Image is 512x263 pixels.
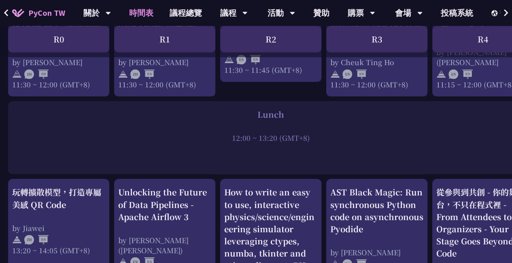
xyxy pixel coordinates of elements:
span: PyCon TW [28,7,65,19]
div: by [PERSON_NAME] [330,247,423,257]
img: svg+xml;base64,PHN2ZyB4bWxucz0iaHR0cDovL3d3dy53My5vcmcvMjAwMC9zdmciIHdpZHRoPSIyNCIgaGVpZ2h0PSIyNC... [224,55,234,64]
img: ENEN.5a408d1.svg [236,55,261,64]
div: 13:20 ~ 14:05 (GMT+8) [12,245,105,255]
a: 玩轉擴散模型，打造專屬美感 QR Code by Jiawei 13:20 ~ 14:05 (GMT+8) [12,186,105,255]
div: 11:30 ~ 11:45 (GMT+8) [224,65,317,75]
img: ZHEN.371966e.svg [130,69,155,79]
div: R1 [114,26,215,52]
a: PyCon TW [4,3,73,23]
img: Home icon of PyCon TW 2025 [12,9,24,17]
img: ENEN.5a408d1.svg [448,69,473,79]
div: R0 [8,26,109,52]
div: by Cheuk Ting Ho [330,57,423,67]
div: 玩轉擴散模型，打造專屬美感 QR Code [12,186,105,210]
div: 11:30 ~ 12:00 (GMT+8) [330,79,423,89]
img: svg+xml;base64,PHN2ZyB4bWxucz0iaHR0cDovL3d3dy53My5vcmcvMjAwMC9zdmciIHdpZHRoPSIyNCIgaGVpZ2h0PSIyNC... [12,69,22,79]
div: 11:30 ~ 12:00 (GMT+8) [118,79,211,89]
div: R2 [220,26,321,52]
img: ZHEN.371966e.svg [24,235,49,244]
div: R3 [326,26,427,52]
div: by [PERSON_NAME] [118,57,211,67]
div: 11:30 ~ 12:00 (GMT+8) [12,79,105,89]
img: svg+xml;base64,PHN2ZyB4bWxucz0iaHR0cDovL3d3dy53My5vcmcvMjAwMC9zdmciIHdpZHRoPSIyNCIgaGVpZ2h0PSIyNC... [436,69,446,79]
img: Locale Icon [491,10,499,16]
div: by Jiawei [12,223,105,233]
img: svg+xml;base64,PHN2ZyB4bWxucz0iaHR0cDovL3d3dy53My5vcmcvMjAwMC9zdmciIHdpZHRoPSIyNCIgaGVpZ2h0PSIyNC... [330,69,340,79]
img: svg+xml;base64,PHN2ZyB4bWxucz0iaHR0cDovL3d3dy53My5vcmcvMjAwMC9zdmciIHdpZHRoPSIyNCIgaGVpZ2h0PSIyNC... [118,69,128,79]
div: by [PERSON_NAME] ([PERSON_NAME]) [118,235,211,255]
div: AST Black Magic: Run synchronous Python code on asynchronous Pyodide [330,186,423,235]
div: by [PERSON_NAME] [12,57,105,67]
img: ENEN.5a408d1.svg [342,69,367,79]
img: ZHZH.38617ef.svg [24,69,49,79]
img: svg+xml;base64,PHN2ZyB4bWxucz0iaHR0cDovL3d3dy53My5vcmcvMjAwMC9zdmciIHdpZHRoPSIyNCIgaGVpZ2h0PSIyNC... [12,235,22,244]
div: Unlocking the Future of Data Pipelines - Apache Airflow 3 [118,186,211,223]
